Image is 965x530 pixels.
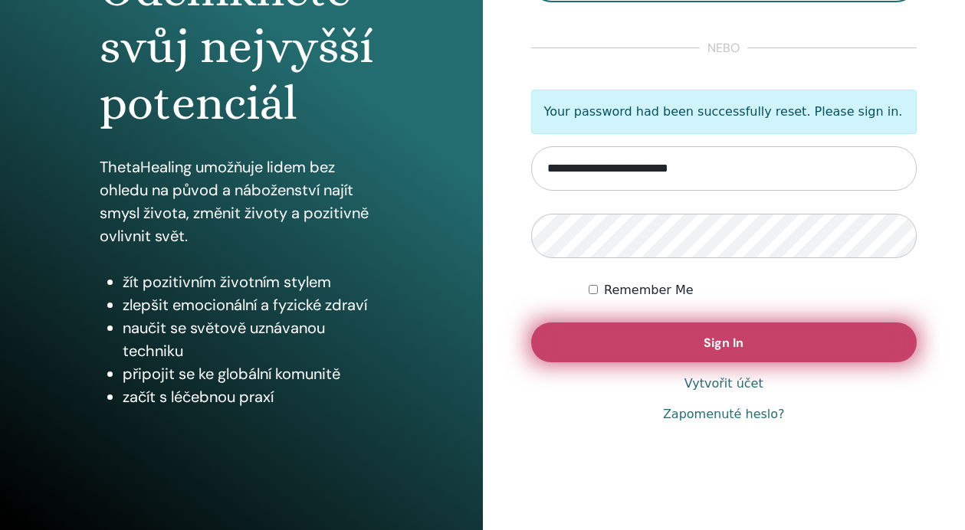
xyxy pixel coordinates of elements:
[663,405,785,424] a: Zapomenuté heslo?
[704,335,743,351] span: Sign In
[589,281,917,299] div: Keep me authenticated indefinitely or until I manually logout
[123,293,383,316] li: zlepšit emocionální a fyzické zdraví
[123,385,383,408] li: začít s léčebnou praxí
[123,316,383,362] li: naučit se světově uznávanou techniku
[684,375,763,393] a: Vytvořit účet
[531,90,917,134] p: Your password had been successfully reset. Please sign in.
[123,362,383,385] li: připojit se ke globální komunitě
[531,322,917,362] button: Sign In
[604,281,694,299] label: Remember Me
[100,155,383,247] p: ThetaHealing umožňuje lidem bez ohledu na původ a náboženství najít smysl života, změnit životy a...
[700,39,747,57] span: nebo
[123,270,383,293] li: žít pozitivním životním stylem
